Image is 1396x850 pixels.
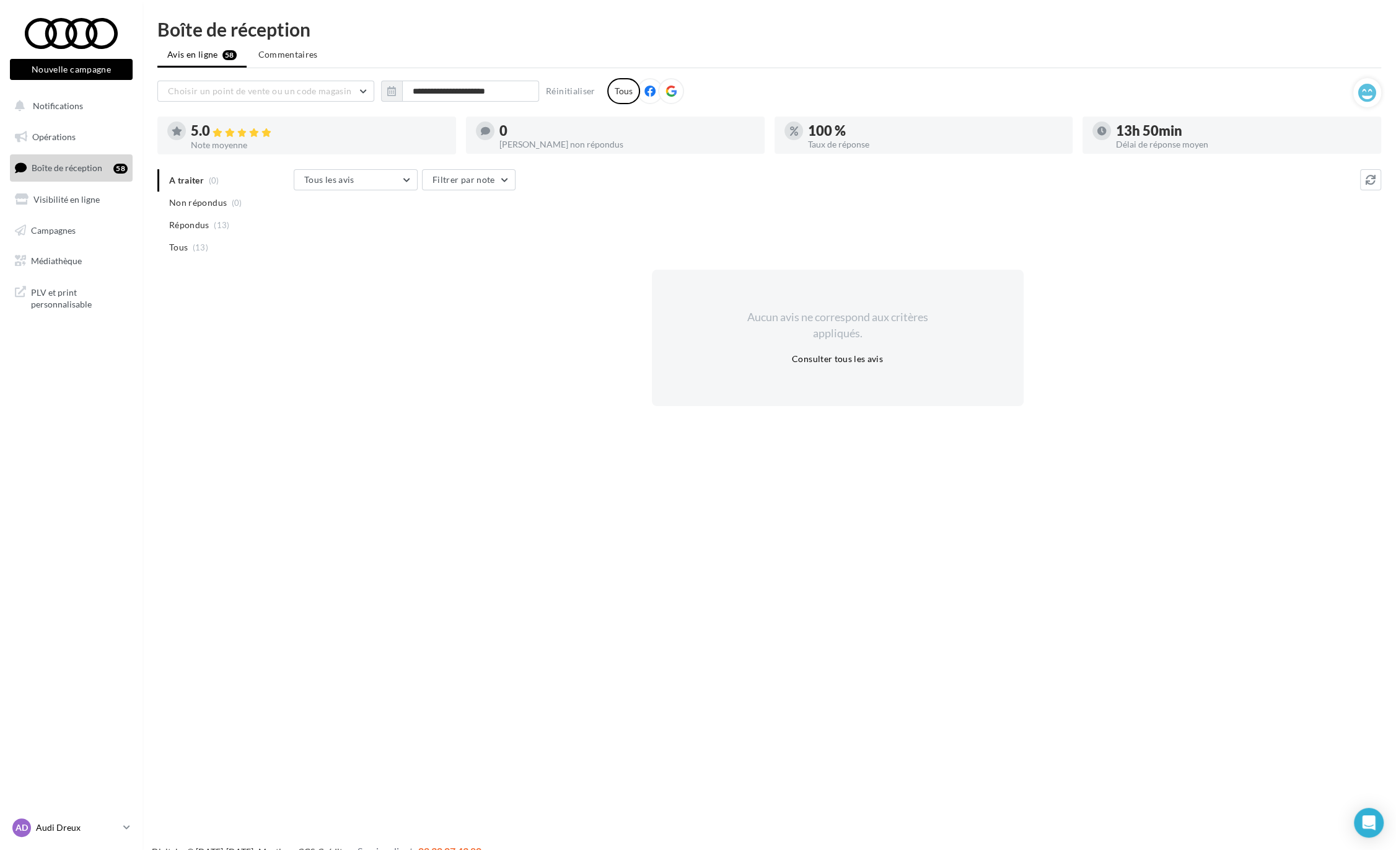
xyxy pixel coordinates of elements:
span: Notifications [33,100,83,111]
span: (13) [214,220,229,230]
span: Tous les avis [304,174,354,185]
div: Note moyenne [191,141,446,149]
div: 5.0 [191,124,446,138]
a: Opérations [7,124,135,150]
div: [PERSON_NAME] non répondus [499,140,755,149]
div: 0 [499,124,755,138]
button: Tous les avis [294,169,418,190]
a: Boîte de réception58 [7,154,135,181]
div: 100 % [808,124,1063,138]
p: Audi Dreux [36,821,118,834]
div: Aucun avis ne correspond aux critères appliqués. [731,309,944,341]
div: Délai de réponse moyen [1116,140,1371,149]
button: Réinitialiser [541,84,600,99]
div: Open Intercom Messenger [1354,808,1384,838]
span: Opérations [32,131,76,142]
button: Filtrer par note [422,169,516,190]
span: Répondus [169,219,209,231]
div: 58 [113,164,128,174]
a: Visibilité en ligne [7,187,135,213]
span: PLV et print personnalisable [31,284,128,311]
span: Tous [169,241,188,254]
button: Notifications [7,93,130,119]
div: Tous [607,78,640,104]
span: Choisir un point de vente ou un code magasin [168,86,351,96]
span: Campagnes [31,224,76,235]
a: PLV et print personnalisable [7,279,135,316]
a: Campagnes [7,218,135,244]
span: Boîte de réception [32,162,102,173]
span: AD [15,821,28,834]
span: (13) [193,242,208,252]
span: (0) [232,198,242,208]
button: Consulter tous les avis [787,352,888,366]
button: Choisir un point de vente ou un code magasin [157,81,374,102]
span: Médiathèque [31,255,82,266]
div: Taux de réponse [808,140,1063,149]
span: Commentaires [258,48,318,61]
button: Nouvelle campagne [10,59,133,80]
div: 13h 50min [1116,124,1371,138]
span: Non répondus [169,197,227,209]
a: Médiathèque [7,248,135,274]
div: Boîte de réception [157,20,1381,38]
a: AD Audi Dreux [10,816,133,839]
span: Visibilité en ligne [33,194,100,205]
